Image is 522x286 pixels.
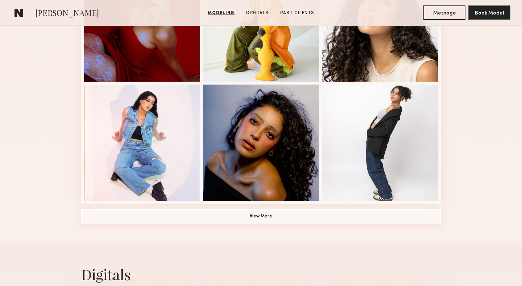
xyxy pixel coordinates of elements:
[277,10,317,16] a: Past Clients
[468,5,510,20] button: Book Model
[81,265,441,284] div: Digitals
[35,7,99,20] span: [PERSON_NAME]
[81,209,441,224] button: View More
[468,9,510,16] a: Book Model
[205,10,237,16] a: Modeling
[423,5,465,20] button: Message
[243,10,272,16] a: Digitals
